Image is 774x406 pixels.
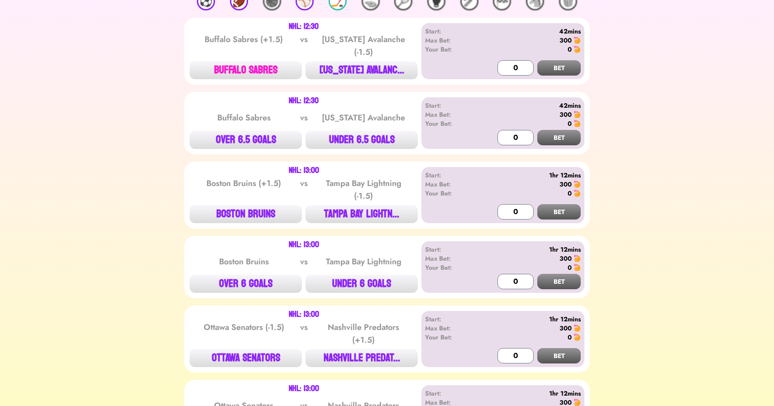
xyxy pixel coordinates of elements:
[289,241,319,248] div: NHL: 13:00
[190,61,302,79] button: BUFFALO SABRES
[425,27,477,36] div: Start:
[425,245,477,254] div: Start:
[573,120,581,127] img: 🍤
[573,111,581,118] img: 🍤
[573,264,581,271] img: 🍤
[573,255,581,262] img: 🍤
[477,315,581,324] div: 1hr 12mins
[198,33,290,58] div: Buffalo Sabres (+1.5)
[425,333,477,342] div: Your Bet:
[573,325,581,332] img: 🍤
[559,254,572,263] div: 300
[477,171,581,180] div: 1hr 12mins
[298,111,310,124] div: vs
[477,389,581,398] div: 1hr 12mins
[477,27,581,36] div: 42mins
[573,334,581,341] img: 🍤
[425,315,477,324] div: Start:
[477,245,581,254] div: 1hr 12mins
[559,180,572,189] div: 300
[190,349,302,367] button: OTTAWA SENATORS
[298,321,310,346] div: vs
[198,111,290,124] div: Buffalo Sabres
[477,101,581,110] div: 42mins
[559,36,572,45] div: 300
[289,97,319,105] div: NHL: 12:30
[190,275,302,293] button: OVER 6 GOALS
[573,46,581,53] img: 🍤
[298,177,310,202] div: vs
[318,321,409,346] div: Nashville Predators (+1.5)
[568,45,572,54] div: 0
[537,204,581,220] button: BET
[198,321,290,346] div: Ottawa Senators (-1.5)
[568,189,572,198] div: 0
[298,255,310,268] div: vs
[425,171,477,180] div: Start:
[425,254,477,263] div: Max Bet:
[568,333,572,342] div: 0
[537,274,581,289] button: BET
[425,189,477,198] div: Your Bet:
[318,177,409,202] div: Tampa Bay Lightning (-1.5)
[289,311,319,318] div: NHL: 13:00
[537,60,581,76] button: BET
[573,37,581,44] img: 🍤
[425,263,477,272] div: Your Bet:
[306,275,418,293] button: UNDER 6 GOALS
[318,33,409,58] div: [US_STATE] Avalanche (-1.5)
[289,167,319,174] div: NHL: 13:00
[425,36,477,45] div: Max Bet:
[573,399,581,406] img: 🍤
[306,131,418,149] button: UNDER 6.5 GOALS
[318,255,409,268] div: Tampa Bay Lightning
[190,131,302,149] button: OVER 6.5 GOALS
[298,33,310,58] div: vs
[537,130,581,145] button: BET
[425,101,477,110] div: Start:
[425,324,477,333] div: Max Bet:
[537,348,581,363] button: BET
[289,385,319,392] div: NHL: 13:00
[318,111,409,124] div: [US_STATE] Avalanche
[573,181,581,188] img: 🍤
[306,61,418,79] button: [US_STATE] AVALANC...
[425,119,477,128] div: Your Bet:
[198,255,290,268] div: Boston Bruins
[306,205,418,223] button: TAMPA BAY LIGHTN...
[559,324,572,333] div: 300
[306,349,418,367] button: NASHVILLE PREDAT...
[198,177,290,202] div: Boston Bruins (+1.5)
[425,110,477,119] div: Max Bet:
[425,180,477,189] div: Max Bet:
[568,263,572,272] div: 0
[289,23,319,30] div: NHL: 12:30
[568,119,572,128] div: 0
[425,389,477,398] div: Start:
[573,190,581,197] img: 🍤
[559,110,572,119] div: 300
[425,45,477,54] div: Your Bet:
[190,205,302,223] button: BOSTON BRUINS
